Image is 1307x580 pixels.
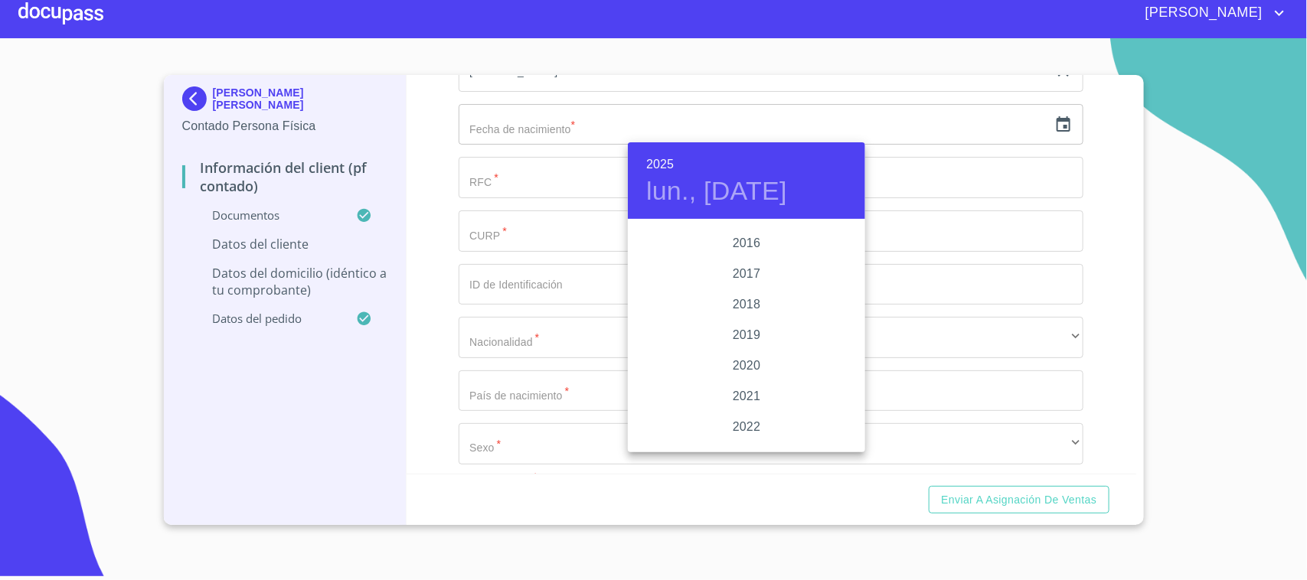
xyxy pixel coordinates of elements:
[628,228,865,259] div: 2016
[628,289,865,320] div: 2018
[628,320,865,350] div: 2019
[628,412,865,442] div: 2022
[646,175,787,207] button: lun., [DATE]
[628,442,865,473] div: 2023
[628,259,865,289] div: 2017
[628,350,865,381] div: 2020
[628,381,865,412] div: 2021
[646,154,674,175] button: 2025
